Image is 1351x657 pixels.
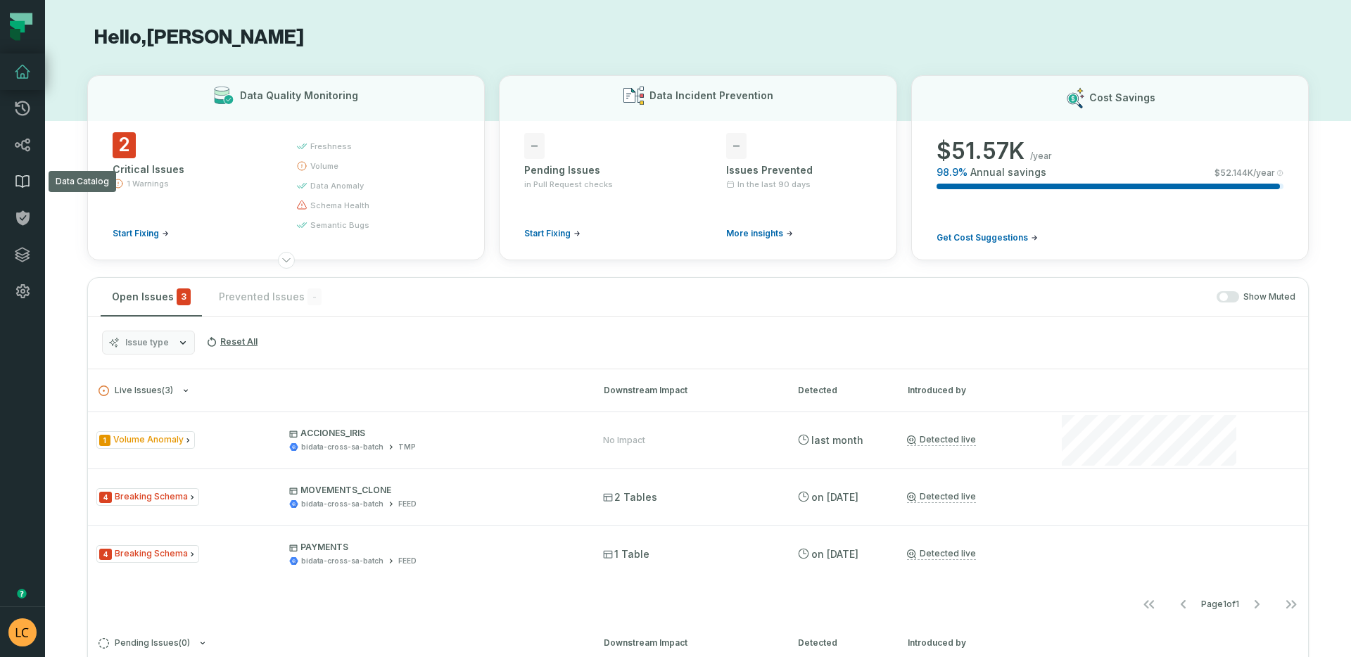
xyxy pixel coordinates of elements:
span: Issue Type [96,545,199,563]
span: freshness [310,141,352,152]
span: schema health [310,200,369,211]
div: Pending Issues [524,163,670,177]
span: 1 Table [603,547,649,561]
span: Severity [99,549,112,560]
button: Go to previous page [1167,590,1200,618]
span: 2 [113,132,136,158]
a: Detected live [907,491,976,503]
div: Live Issues(3) [88,412,1308,621]
div: No Impact [603,435,645,446]
div: TMP [398,442,416,452]
button: Go to last page [1274,590,1308,618]
span: 98.9 % [937,165,968,179]
relative-time: Aug 13, 2025, 5:15 PM GMT-5 [811,491,858,503]
div: bidata-cross-sa-batch [301,442,383,452]
img: avatar of Luis Martinez Cruz [8,618,37,646]
div: Issues Prevented [726,163,872,177]
p: MOVEMENTS_CLONE [289,485,578,496]
button: Reset All [201,331,263,353]
h3: Data Quality Monitoring [240,89,358,103]
button: Pending Issues(0) [99,638,578,649]
span: - [726,133,747,159]
h1: Hello, [PERSON_NAME] [87,25,1309,50]
div: Detected [798,384,882,397]
span: In the last 90 days [737,179,811,190]
span: in Pull Request checks [524,179,613,190]
div: Downstream Impact [604,384,773,397]
span: Get Cost Suggestions [937,232,1028,243]
span: Issue type [125,337,169,348]
span: critical issues and errors combined [177,288,191,305]
span: Severity [99,492,112,503]
span: Issue Type [96,488,199,506]
p: PAYMENTS [289,542,578,553]
button: Issue type [102,331,195,355]
div: bidata-cross-sa-batch [301,556,383,566]
button: Cost Savings$51.57K/year98.9%Annual savings$52.144K/yearGet Cost Suggestions [911,75,1309,260]
button: Data Quality Monitoring2Critical Issues1 WarningsStart Fixingfreshnessvolumedata anomalyschema he... [87,75,485,260]
div: Critical Issues [113,162,271,177]
a: Get Cost Suggestions [937,232,1038,243]
div: FEED [398,499,417,509]
a: Detected live [907,434,976,446]
h3: Cost Savings [1089,91,1155,105]
span: 2 Tables [603,490,657,504]
span: Annual savings [970,165,1046,179]
div: Introduced by [908,384,1034,397]
h3: Data Incident Prevention [649,89,773,103]
span: 1 Warnings [127,178,169,189]
span: Live Issues ( 3 ) [99,385,173,396]
div: Downstream Impact [604,637,773,649]
div: Introduced by [908,637,1034,649]
button: Live Issues(3) [99,385,578,396]
span: $ 51.57K [937,137,1025,165]
div: Show Muted [338,291,1295,303]
button: Open Issues [101,278,202,316]
span: Start Fixing [524,228,571,239]
span: volume [310,160,338,172]
span: Severity [99,435,110,446]
span: Issue Type [96,431,195,449]
div: Tooltip anchor [15,587,28,600]
a: Start Fixing [113,228,169,239]
span: Pending Issues ( 0 ) [99,638,190,649]
div: Data Catalog [49,171,116,192]
nav: pagination [88,590,1308,618]
a: Detected live [907,548,976,560]
span: Start Fixing [113,228,159,239]
div: bidata-cross-sa-batch [301,499,383,509]
span: $ 52.144K /year [1214,167,1275,179]
a: Start Fixing [524,228,581,239]
button: Go to first page [1132,590,1166,618]
span: More insights [726,228,783,239]
ul: Page 1 of 1 [1132,590,1308,618]
div: FEED [398,556,417,566]
relative-time: Aug 23, 2025, 9:26 PM GMT-5 [811,434,863,446]
span: data anomaly [310,180,364,191]
button: Data Incident Prevention-Pending Issuesin Pull Request checksStart Fixing-Issues PreventedIn the ... [499,75,896,260]
div: Detected [798,637,882,649]
span: - [524,133,545,159]
a: More insights [726,228,793,239]
span: /year [1030,151,1052,162]
span: semantic bugs [310,219,369,231]
button: Go to next page [1240,590,1274,618]
relative-time: Aug 13, 2025, 5:15 PM GMT-5 [811,548,858,560]
p: ACCIONES_IRIS [289,428,578,439]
